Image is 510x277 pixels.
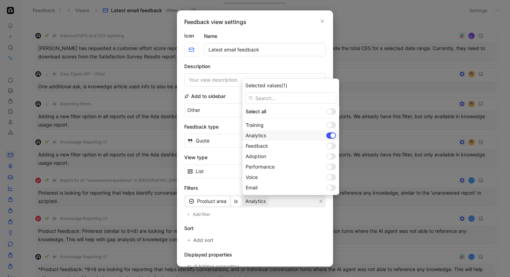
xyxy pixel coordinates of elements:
span: Performance [246,164,275,170]
span: Analytics [246,132,266,138]
input: Search... [245,92,337,104]
div: Selected values (1) [245,81,337,90]
span: Feedback [246,143,268,149]
span: Training [246,122,264,128]
span: Adoption [246,153,266,159]
span: Email [246,185,257,190]
div: Select all [246,107,324,116]
span: Voice [246,174,258,180]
